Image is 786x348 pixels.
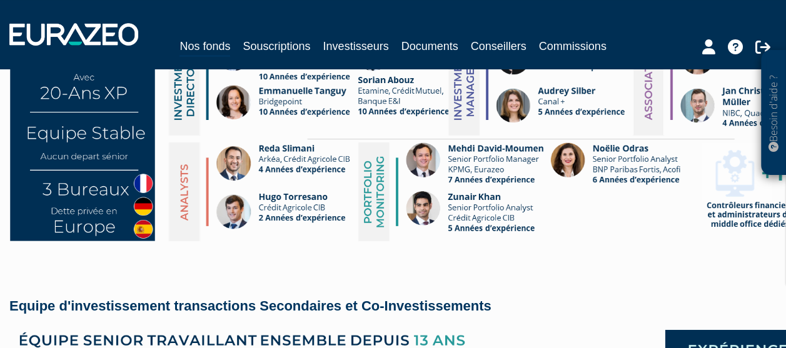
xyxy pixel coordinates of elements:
[323,37,388,55] a: Investisseurs
[539,37,607,55] a: Commissions
[401,37,458,55] a: Documents
[243,37,310,55] a: Souscriptions
[767,57,781,169] p: Besoin d'aide ?
[9,23,138,46] img: 1732889491-logotype_eurazeo_blanc_rvb.png
[179,37,230,57] a: Nos fonds
[471,37,527,55] a: Conseillers
[9,299,777,314] h4: Equipe d'investissement transactions Secondaires et Co-Investissements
